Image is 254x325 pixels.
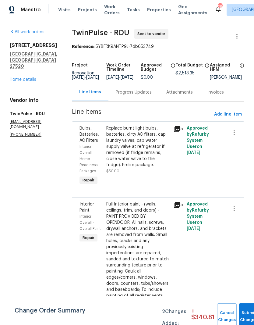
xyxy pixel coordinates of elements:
div: [PERSON_NAME] [210,75,244,80]
span: [DATE] [72,75,85,80]
h5: Assigned HPM [210,63,238,72]
a: Home details [10,77,36,82]
span: [DATE] [121,75,133,80]
div: 5 [173,201,183,209]
span: Projects [78,7,97,13]
span: The total cost of line items that have been proposed by Opendoor. This sum includes line items th... [205,63,210,71]
span: Add line item [214,111,242,118]
h5: TwinPulse - RDU [10,111,57,117]
span: [DATE] [86,75,99,80]
span: Cancel Changes [220,309,234,323]
span: Repair [80,177,97,183]
div: Line Items [79,89,101,95]
span: Interior Paint [79,202,94,212]
span: Maestro [21,7,41,13]
span: TwinPulse - RDU [72,29,129,36]
b: Reference: [72,45,94,49]
div: Invoices [207,89,224,95]
span: Renovation [72,71,99,80]
div: 29 [218,4,222,10]
button: Add line item [212,109,244,120]
span: [DATE] [187,227,200,231]
span: Interior Overall - Home Readiness Packages [79,145,97,173]
span: Sent to vendor [137,31,168,37]
span: - [106,75,133,80]
div: 5YBFRK9ANTP9J-7db653749 [72,44,244,50]
span: $2,513.35 [175,71,195,75]
span: Bulbs, Batteries, AC Filters [79,126,99,143]
span: Tasks [127,8,140,12]
span: Approved by Refurby System User on [187,202,209,231]
span: [DATE] [187,151,200,155]
div: Progress Updates [116,89,152,95]
div: 5 [173,125,183,133]
span: - [72,75,99,80]
span: The hpm assigned to this work order. [239,63,244,75]
a: All work orders [10,30,44,34]
h5: Approved Budget [141,63,168,72]
span: The total cost of line items that have been approved by both Opendoor and the Trade Partner. This... [171,63,175,75]
h4: Vendor Info [10,97,57,103]
span: Approved by Refurby System User on [187,126,209,155]
span: Interior Overall - Overall Paint [79,215,101,230]
span: Repair [80,235,97,241]
span: $0.00 [141,75,153,80]
h5: Work Order Timeline [106,63,141,72]
h5: Total Budget [175,63,203,67]
div: Attachments [166,89,193,95]
span: $50.00 [106,169,119,173]
span: Work Orders [104,4,120,16]
div: Replace burnt light bulbs, batteries, dirty AC filters, cap laundry valves, cap water supply valv... [106,125,170,168]
span: Geo Assignments [178,4,207,16]
span: Line Items [72,109,212,120]
span: Visits [58,7,71,13]
span: [DATE] [106,75,119,80]
span: Properties [147,7,171,13]
h5: Project [72,63,88,67]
